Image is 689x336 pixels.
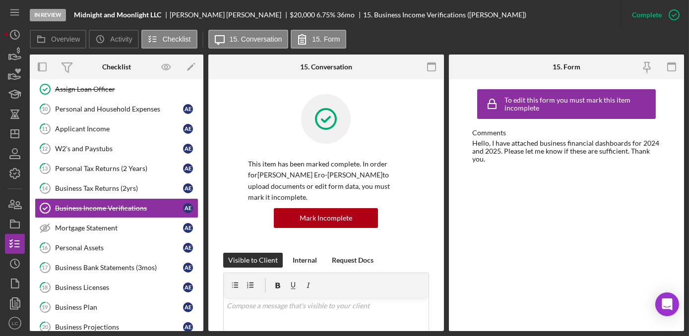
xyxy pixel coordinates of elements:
tspan: 17 [42,264,49,271]
div: Business Projections [55,323,183,331]
button: Checklist [141,30,197,49]
tspan: 10 [42,106,49,112]
tspan: 13 [42,165,48,171]
button: Overview [30,30,86,49]
p: This item has been marked complete. In order for [PERSON_NAME] Ero-[PERSON_NAME] to upload docume... [248,159,404,203]
button: Request Docs [327,253,378,268]
text: LC [12,321,18,326]
button: Activity [89,30,138,49]
div: 15. Form [553,63,580,71]
button: 15. Conversation [208,30,289,49]
div: Personal and Household Expenses [55,105,183,113]
div: To edit this form you must mark this item incomplete [504,96,653,112]
div: A E [183,263,193,273]
div: 6.75 % [316,11,335,19]
a: 16Personal AssetsAE [35,238,198,258]
div: 15. Business Income Verifications ([PERSON_NAME]) [363,11,526,19]
a: 11Applicant IncomeAE [35,119,198,139]
div: Business Bank Statements (3mos) [55,264,183,272]
div: A E [183,104,193,114]
div: Checklist [102,63,131,71]
div: Internal [293,253,317,268]
span: $20,000 [290,10,315,19]
button: 15. Form [291,30,346,49]
button: Mark Incomplete [274,208,378,228]
div: Business Income Verifications [55,204,183,212]
div: A E [183,124,193,134]
a: 18Business LicensesAE [35,278,198,297]
div: A E [183,144,193,154]
tspan: 19 [42,304,49,310]
a: Mortgage StatementAE [35,218,198,238]
div: In Review [30,9,66,21]
div: Business Plan [55,303,183,311]
label: 15. Form [312,35,340,43]
button: Visible to Client [223,253,283,268]
div: Complete [632,5,662,25]
a: 17Business Bank Statements (3mos)AE [35,258,198,278]
div: Applicant Income [55,125,183,133]
div: Personal Tax Returns (2 Years) [55,165,183,172]
div: Business Tax Returns (2yrs) [55,184,183,192]
b: Midnight and Moonlight LLC [74,11,161,19]
a: 14Business Tax Returns (2yrs)AE [35,178,198,198]
button: Complete [622,5,684,25]
div: A E [183,164,193,173]
label: Checklist [163,35,191,43]
div: A E [183,203,193,213]
label: Activity [110,35,132,43]
div: 36 mo [337,11,355,19]
div: A E [183,282,193,292]
tspan: 14 [42,185,49,191]
a: 13Personal Tax Returns (2 Years)AE [35,159,198,178]
tspan: 11 [42,125,48,132]
a: 12W2's and PaystubsAE [35,139,198,159]
div: Hello, I have attached business financial dashboards for 2024 and 2025. Please let me know if the... [472,139,661,163]
div: Open Intercom Messenger [655,292,679,316]
tspan: 18 [42,284,48,290]
div: Assign Loan Officer [55,85,198,93]
div: Business Licenses [55,283,183,291]
button: Internal [288,253,322,268]
a: 19Business PlanAE [35,297,198,317]
div: A E [183,183,193,193]
div: A E [183,322,193,332]
a: Business Income VerificationsAE [35,198,198,218]
div: Mortgage Statement [55,224,183,232]
tspan: 16 [42,244,49,251]
tspan: 12 [42,145,48,152]
label: 15. Conversation [230,35,282,43]
tspan: 20 [42,324,49,330]
div: A E [183,302,193,312]
a: 10Personal and Household ExpensesAE [35,99,198,119]
a: Assign Loan Officer [35,79,198,99]
div: [PERSON_NAME] [PERSON_NAME] [170,11,290,19]
div: A E [183,243,193,253]
div: W2's and Paystubs [55,145,183,153]
div: Comments [472,129,661,137]
div: Request Docs [332,253,374,268]
div: Visible to Client [228,253,278,268]
div: Personal Assets [55,244,183,252]
button: LC [5,313,25,333]
label: Overview [51,35,80,43]
div: Mark Incomplete [300,208,352,228]
div: A E [183,223,193,233]
div: 15. Conversation [300,63,352,71]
